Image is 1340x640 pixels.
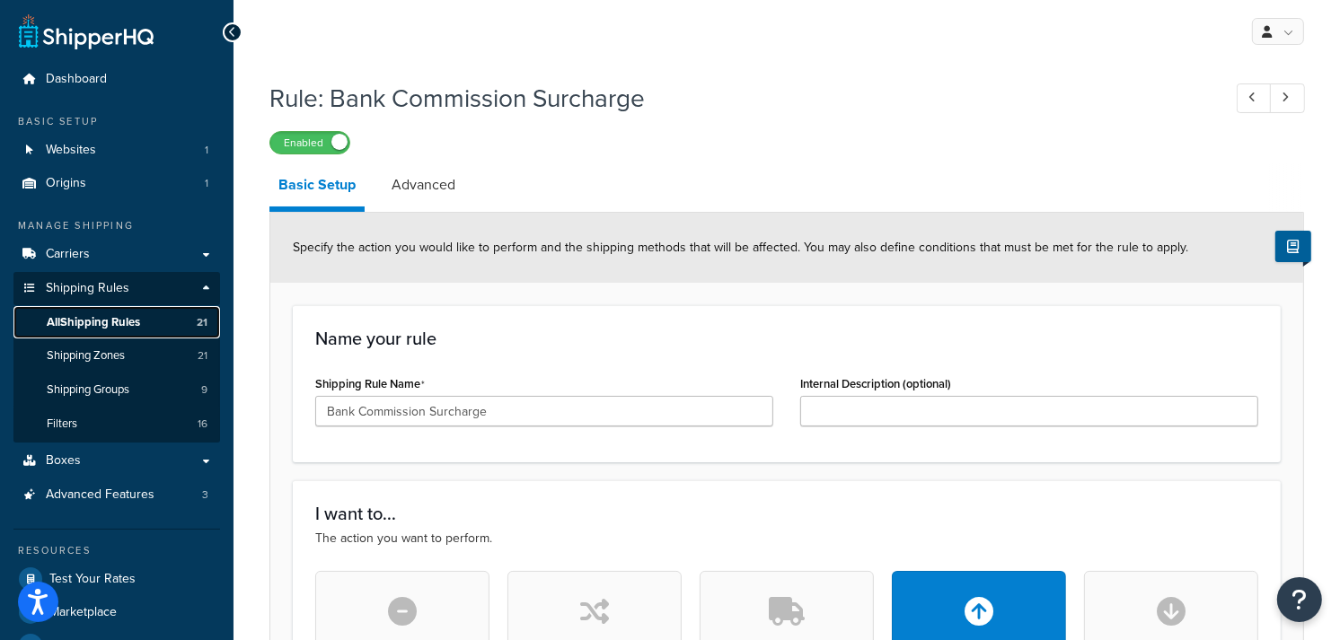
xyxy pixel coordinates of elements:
span: 21 [198,348,207,364]
li: Shipping Groups [13,373,220,407]
a: Dashboard [13,63,220,96]
h1: Rule: Bank Commission Surcharge [269,81,1203,116]
li: Origins [13,167,220,200]
button: Show Help Docs [1275,231,1311,262]
span: 9 [201,382,207,398]
li: Shipping Zones [13,339,220,373]
p: The action you want to perform. [315,529,1258,548]
label: Enabled [270,132,349,153]
span: 3 [202,487,208,503]
a: Shipping Zones21 [13,339,220,373]
a: Advanced [383,163,464,206]
div: Manage Shipping [13,218,220,233]
a: Test Your Rates [13,563,220,595]
span: Advanced Features [46,487,154,503]
a: Marketplace [13,596,220,628]
span: Marketplace [49,605,117,620]
a: Shipping Rules [13,272,220,305]
label: Internal Description (optional) [800,377,951,390]
li: Websites [13,134,220,167]
span: Filters [47,416,77,432]
li: Filters [13,408,220,441]
span: 1 [205,143,208,158]
span: Shipping Rules [46,281,129,296]
span: Boxes [46,453,81,469]
a: Websites1 [13,134,220,167]
span: Shipping Groups [47,382,129,398]
a: Advanced Features3 [13,478,220,512]
li: Shipping Rules [13,272,220,443]
div: Resources [13,543,220,558]
span: Carriers [46,247,90,262]
span: Websites [46,143,96,158]
span: 1 [205,176,208,191]
span: Test Your Rates [49,572,136,587]
h3: I want to... [315,504,1258,523]
a: Next Record [1270,83,1305,113]
a: AllShipping Rules21 [13,306,220,339]
a: Filters16 [13,408,220,441]
a: Boxes [13,444,220,478]
label: Shipping Rule Name [315,377,425,391]
span: Specify the action you would like to perform and the shipping methods that will be affected. You ... [293,238,1188,257]
span: 21 [197,315,207,330]
li: Advanced Features [13,478,220,512]
span: Shipping Zones [47,348,125,364]
a: Shipping Groups9 [13,373,220,407]
a: Basic Setup [269,163,365,212]
span: Dashboard [46,72,107,87]
a: Carriers [13,238,220,271]
span: 16 [198,416,207,432]
span: All Shipping Rules [47,315,140,330]
a: Origins1 [13,167,220,200]
div: Basic Setup [13,114,220,129]
a: Previous Record [1237,83,1272,113]
button: Open Resource Center [1277,577,1322,622]
h3: Name your rule [315,329,1258,348]
span: Origins [46,176,86,191]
